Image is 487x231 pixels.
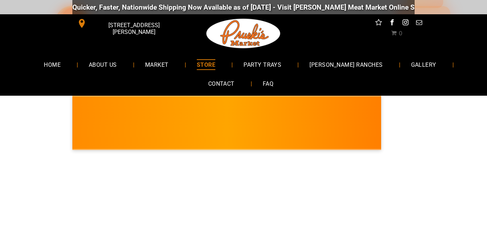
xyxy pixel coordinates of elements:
[205,14,282,53] img: Pruski-s+Market+HQ+Logo2-1920w.png
[399,30,402,37] span: 0
[198,74,245,93] a: CONTACT
[374,18,383,29] a: Social network
[175,128,315,139] span: [PERSON_NAME] MARKET
[88,18,180,39] span: [STREET_ADDRESS][PERSON_NAME]
[186,55,226,74] a: STORE
[334,130,337,140] span: •
[400,55,447,74] a: GALLERY
[72,18,181,29] a: [STREET_ADDRESS][PERSON_NAME]
[33,55,71,74] a: HOME
[286,3,355,11] a: [DOMAIN_NAME][URL]
[401,18,410,29] a: instagram
[233,55,292,74] a: PARTY TRAYS
[388,18,397,29] a: facebook
[299,55,393,74] a: [PERSON_NAME] RANCHES
[415,18,424,29] a: email
[134,55,179,74] a: MARKET
[365,108,394,137] img: Polish Artisan Dried Sausage
[78,55,128,74] a: ABOUT US
[252,74,284,93] a: FAQ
